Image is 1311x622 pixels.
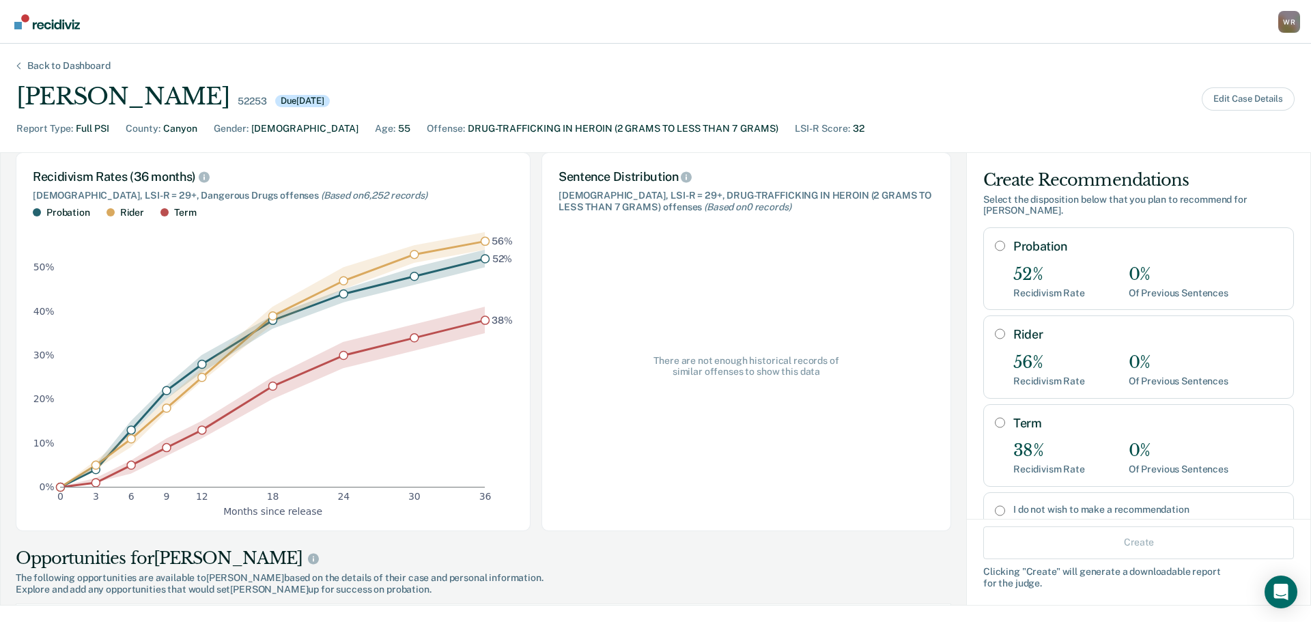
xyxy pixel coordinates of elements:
div: W R [1278,11,1300,33]
div: 32 [853,122,864,136]
div: 0% [1129,265,1228,285]
text: 56% [492,235,513,246]
text: 0 [57,491,64,502]
span: Explore and add any opportunities that would set [PERSON_NAME] up for success on probation. [16,584,951,595]
span: (Based on 6,252 records ) [321,190,427,201]
div: [DEMOGRAPHIC_DATA], LSI-R = 29+, DRUG-TRAFFICKING IN HEROIN (2 GRAMS TO LESS THAN 7 GRAMS) offenses [559,190,934,213]
div: 0% [1129,441,1228,461]
div: Rider [120,207,144,218]
span: (Based on 0 records ) [704,201,791,212]
label: Probation [1013,239,1282,254]
div: Due [DATE] [275,95,330,107]
g: x-axis label [223,505,322,516]
g: area [60,232,485,487]
div: DRUG-TRAFFICKING IN HEROIN (2 GRAMS TO LESS THAN 7 GRAMS) [468,122,778,136]
label: Term [1013,416,1282,431]
div: Gender : [214,122,249,136]
div: Recidivism Rate [1013,464,1085,475]
div: 55 [398,122,410,136]
text: 9 [164,491,170,502]
div: Canyon [163,122,197,136]
text: 52% [492,253,513,264]
div: 0% [1129,353,1228,373]
span: The following opportunities are available to [PERSON_NAME] based on the details of their case and... [16,572,951,584]
g: x-axis tick label [57,491,491,502]
span: There are not enough historical records of similar offenses to show this data [649,355,844,378]
text: 0% [40,481,55,492]
div: Recidivism Rate [1013,376,1085,387]
g: text [492,235,513,325]
img: Recidiviz [14,14,80,29]
text: 30% [33,350,55,361]
div: Offense : [427,122,465,136]
div: 56% [1013,353,1085,373]
button: Create [983,526,1294,559]
text: 24 [337,491,350,502]
div: Create Recommendations [983,169,1294,191]
button: Profile dropdown button [1278,11,1300,33]
div: Report Type : [16,122,73,136]
label: I do not wish to make a recommendation [1013,504,1282,515]
div: Of Previous Sentences [1129,287,1228,299]
text: 40% [33,305,55,316]
text: 38% [492,314,513,325]
div: Of Previous Sentences [1129,376,1228,387]
div: Clicking " Create " will generate a downloadable report for the judge. [983,565,1294,589]
div: Back to Dashboard [11,60,127,72]
div: Term [174,207,196,218]
text: 3 [93,491,99,502]
div: County : [126,122,160,136]
label: Rider [1013,327,1282,342]
text: 20% [33,393,55,404]
div: LSI-R Score : [795,122,850,136]
div: Probation [46,207,90,218]
g: y-axis tick label [33,261,55,492]
text: 12 [196,491,208,502]
div: Of Previous Sentences [1129,464,1228,475]
text: 30 [408,491,421,502]
text: 6 [128,491,135,502]
text: 10% [33,437,55,448]
div: Sentence Distribution [559,169,934,184]
text: 50% [33,261,55,272]
div: Open Intercom Messenger [1265,576,1297,608]
div: 52% [1013,265,1085,285]
div: Age : [375,122,395,136]
div: 38% [1013,441,1085,461]
div: 52253 [238,96,266,107]
text: 18 [267,491,279,502]
div: Opportunities for [PERSON_NAME] [16,548,951,569]
div: [DEMOGRAPHIC_DATA], LSI-R = 29+, Dangerous Drugs offenses [33,190,513,201]
text: 36 [479,491,492,502]
div: Recidivism Rates (36 months) [33,169,513,184]
button: Edit Case Details [1202,87,1295,111]
div: Select the disposition below that you plan to recommend for [PERSON_NAME] . [983,194,1294,217]
text: Months since release [223,505,322,516]
div: Recidivism Rate [1013,287,1085,299]
div: [PERSON_NAME] [16,83,229,111]
div: Full PSI [76,122,109,136]
div: [DEMOGRAPHIC_DATA] [251,122,358,136]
